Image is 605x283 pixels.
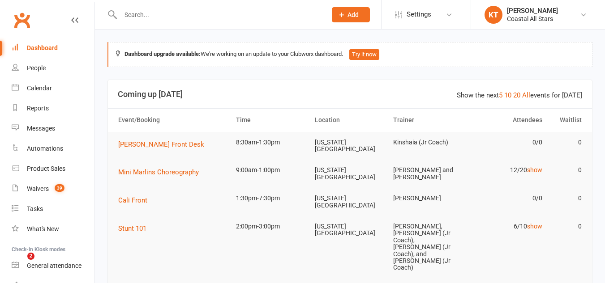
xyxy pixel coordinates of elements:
div: Reports [27,105,49,112]
input: Search... [118,8,320,21]
div: Calendar [27,84,52,92]
button: Add [332,7,370,22]
td: 2:00pm-3:00pm [232,216,311,237]
a: show [527,166,542,173]
div: KT [485,6,502,24]
th: Attendees [468,109,547,131]
div: [PERSON_NAME] [507,7,558,15]
strong: Dashboard upgrade available: [124,51,201,57]
div: Waivers [27,185,49,192]
th: Trainer [389,109,468,131]
a: Clubworx [11,9,33,31]
div: Product Sales [27,165,65,172]
button: Try it now [349,49,379,60]
a: Calendar [12,78,94,98]
a: What's New [12,219,94,239]
td: [US_STATE][GEOGRAPHIC_DATA] [311,188,390,216]
div: Automations [27,145,63,152]
a: People [12,58,94,78]
td: 12/20 [468,160,547,181]
div: What's New [27,225,59,232]
th: Waitlist [546,109,586,131]
td: [PERSON_NAME] and [PERSON_NAME] [389,160,468,188]
td: 0 [546,188,586,209]
span: 2 [27,253,34,260]
a: Waivers 39 [12,179,94,199]
div: Dashboard [27,44,58,51]
span: [PERSON_NAME] Front Desk [118,140,204,148]
span: Stunt 101 [118,224,146,232]
span: Mini Marlins Choreography [118,168,199,176]
td: 1:30pm-7:30pm [232,188,311,209]
a: General attendance kiosk mode [12,256,94,276]
div: General attendance [27,262,82,269]
td: 9:00am-1:00pm [232,160,311,181]
td: [US_STATE][GEOGRAPHIC_DATA] [311,216,390,244]
h3: Coming up [DATE] [118,90,582,99]
td: [PERSON_NAME], [PERSON_NAME] (Jr Coach), [PERSON_NAME] (Jr Coach), and [PERSON_NAME] (Jr Coach) [389,216,468,279]
td: [PERSON_NAME] [389,188,468,209]
span: Settings [407,4,431,25]
td: 0 [546,216,586,237]
td: 0 [546,160,586,181]
th: Event/Booking [114,109,232,131]
a: Tasks [12,199,94,219]
td: 6/10 [468,216,547,237]
span: Cali Front [118,196,147,204]
div: We're working on an update to your Clubworx dashboard. [107,42,592,67]
a: Messages [12,118,94,139]
td: [US_STATE][GEOGRAPHIC_DATA] [311,132,390,160]
td: 8:30am-1:30pm [232,132,311,153]
div: Show the next events for [DATE] [457,90,582,101]
a: Automations [12,139,94,159]
th: Location [311,109,390,131]
a: Dashboard [12,38,94,58]
div: Tasks [27,205,43,212]
span: Add [348,11,359,18]
div: Messages [27,125,55,132]
td: 0 [546,132,586,153]
div: Coastal All-Stars [507,15,558,23]
button: Stunt 101 [118,223,153,234]
a: 5 [499,91,502,99]
iframe: Intercom live chat [9,253,30,274]
a: show [527,223,542,230]
td: 0/0 [468,188,547,209]
a: All [522,91,530,99]
button: Mini Marlins Choreography [118,167,205,177]
span: 39 [55,184,64,192]
a: 20 [513,91,520,99]
th: Time [232,109,311,131]
a: 10 [504,91,511,99]
a: Product Sales [12,159,94,179]
td: 0/0 [468,132,547,153]
td: [US_STATE][GEOGRAPHIC_DATA] [311,160,390,188]
button: Cali Front [118,195,154,206]
a: Reports [12,98,94,118]
td: Kinshaia (Jr Coach) [389,132,468,153]
div: People [27,64,46,72]
button: [PERSON_NAME] Front Desk [118,139,210,150]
